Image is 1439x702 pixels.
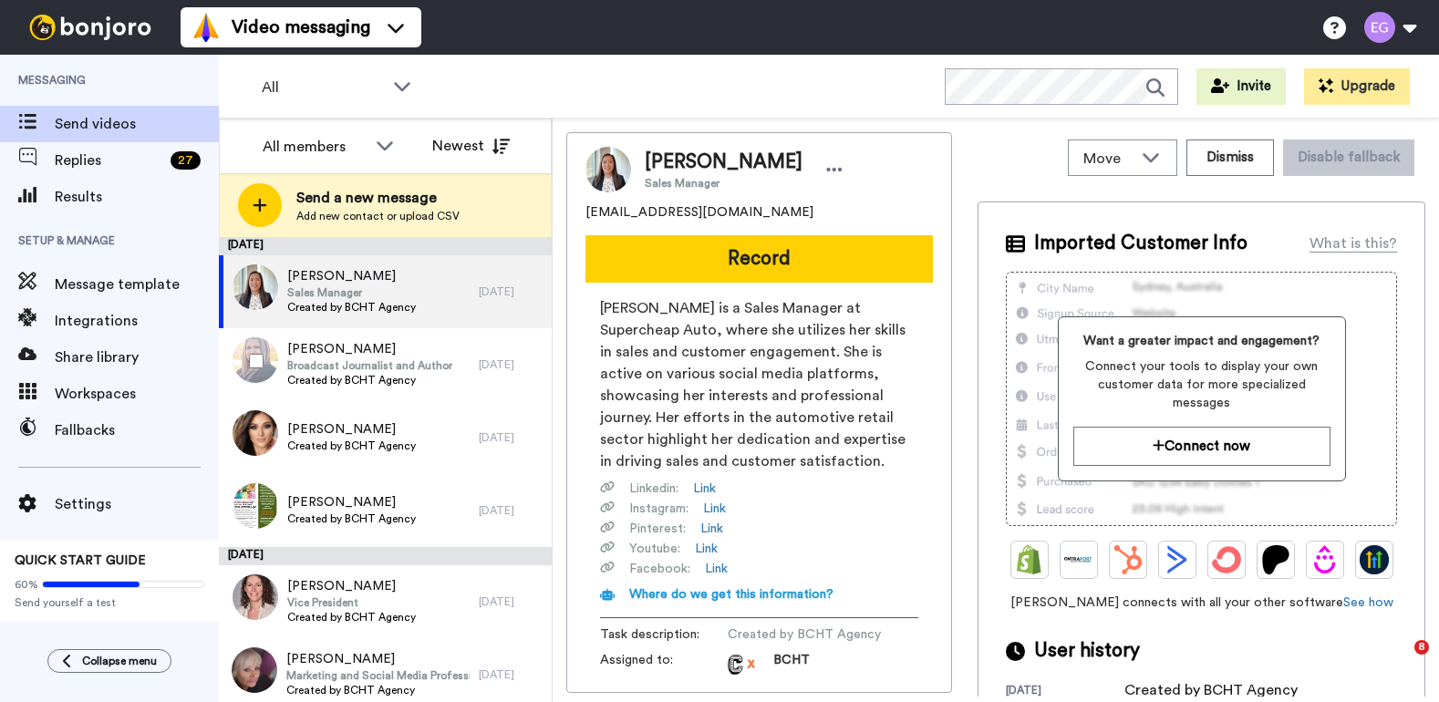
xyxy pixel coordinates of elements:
[1212,545,1241,574] img: ConvertKit
[286,668,470,683] span: Marketing and Social Media Professional
[1196,68,1286,105] button: Invite
[629,560,690,578] span: Facebook :
[703,500,726,518] a: Link
[585,147,631,192] img: Image of Bianca Trinh
[1073,357,1330,412] span: Connect your tools to display your own customer data for more specialized messages
[1006,594,1397,612] span: [PERSON_NAME] connects with all your other software
[1310,545,1340,574] img: Drip
[296,209,460,223] span: Add new contact or upload CSV
[286,650,470,668] span: [PERSON_NAME]
[287,373,452,387] span: Created by BCHT Agency
[728,625,901,644] span: Created by BCHT Agency
[1377,640,1421,684] iframe: Intercom live chat
[585,203,813,222] span: [EMAIL_ADDRESS][DOMAIN_NAME]
[1034,637,1140,665] span: User history
[479,667,543,682] div: [DATE]
[479,357,543,372] div: [DATE]
[232,647,277,693] img: 4fccde45-d365-45c1-801d-417e8644564b.jpg
[219,547,552,565] div: [DATE]
[55,274,219,295] span: Message template
[15,554,146,567] span: QUICK START GUIDE
[1283,139,1414,176] button: Disable fallback
[600,297,918,472] span: [PERSON_NAME] is a Sales Manager at Supercheap Auto, where she utilizes her skills in sales and c...
[1006,683,1124,701] div: [DATE]
[1073,332,1330,350] span: Want a greater impact and engagement?
[585,235,933,283] button: Record
[233,410,278,456] img: b84e5e38-082f-4bb6-85fa-8bdac844718a.jpg
[287,420,416,439] span: [PERSON_NAME]
[1163,545,1192,574] img: ActiveCampaign
[262,77,384,98] span: All
[479,430,543,445] div: [DATE]
[263,136,367,158] div: All members
[287,610,416,625] span: Created by BCHT Agency
[47,649,171,673] button: Collapse menu
[1064,545,1093,574] img: Ontraport
[233,264,278,310] img: 1a2db01a-7ca9-41cd-9235-8f0c5aace064.jpg
[1304,68,1410,105] button: Upgrade
[219,237,552,255] div: [DATE]
[232,15,370,40] span: Video messaging
[1310,232,1397,254] div: What is this?
[1261,545,1290,574] img: Patreon
[629,588,833,601] span: Where do we get this information?
[705,560,728,578] a: Link
[1124,679,1298,701] div: Created by BCHT Agency
[1034,230,1247,257] span: Imported Customer Info
[1186,139,1274,176] button: Dismiss
[695,540,718,558] a: Link
[1083,148,1133,170] span: Move
[296,187,460,209] span: Send a new message
[1360,545,1389,574] img: GoHighLevel
[55,186,219,208] span: Results
[287,340,452,358] span: [PERSON_NAME]
[1343,596,1393,609] a: See how
[419,128,523,164] button: Newest
[233,483,278,529] img: d2f67aaa-3ef3-437b-b6e9-8c8768ad6e3b.jpg
[629,500,688,518] span: Instagram :
[1414,640,1429,655] span: 8
[287,577,416,595] span: [PERSON_NAME]
[479,503,543,518] div: [DATE]
[773,651,810,678] span: BCHT
[728,651,755,678] img: da9f78d6-c199-4464-8dfe-2283e209912d-1719894401.jpg
[287,439,416,453] span: Created by BCHT Agency
[55,150,163,171] span: Replies
[55,346,219,368] span: Share library
[287,595,416,610] span: Vice President
[645,149,802,176] span: [PERSON_NAME]
[55,383,219,405] span: Workspaces
[629,480,678,498] span: Linkedin :
[15,577,38,592] span: 60%
[629,540,680,558] span: Youtube :
[479,594,543,609] div: [DATE]
[15,595,204,610] span: Send yourself a test
[287,267,416,285] span: [PERSON_NAME]
[233,574,278,620] img: 123db06d-04d8-4e34-bcd4-68386815d754.jpg
[700,520,723,538] a: Link
[287,511,416,526] span: Created by BCHT Agency
[1015,545,1044,574] img: Shopify
[600,651,728,678] span: Assigned to:
[1073,427,1330,466] button: Connect now
[287,300,416,315] span: Created by BCHT Agency
[287,358,452,373] span: Broadcast Journalist and Author
[82,654,157,668] span: Collapse menu
[1113,545,1143,574] img: Hubspot
[22,15,159,40] img: bj-logo-header-white.svg
[693,480,716,498] a: Link
[192,13,221,42] img: vm-color.svg
[55,419,219,441] span: Fallbacks
[629,520,686,538] span: Pinterest :
[479,284,543,299] div: [DATE]
[287,285,416,300] span: Sales Manager
[286,683,470,697] span: Created by BCHT Agency
[55,113,219,135] span: Send videos
[600,625,728,644] span: Task description :
[287,493,416,511] span: [PERSON_NAME]
[55,493,219,515] span: Settings
[171,151,201,170] div: 27
[55,310,219,332] span: Integrations
[645,176,802,191] span: Sales Manager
